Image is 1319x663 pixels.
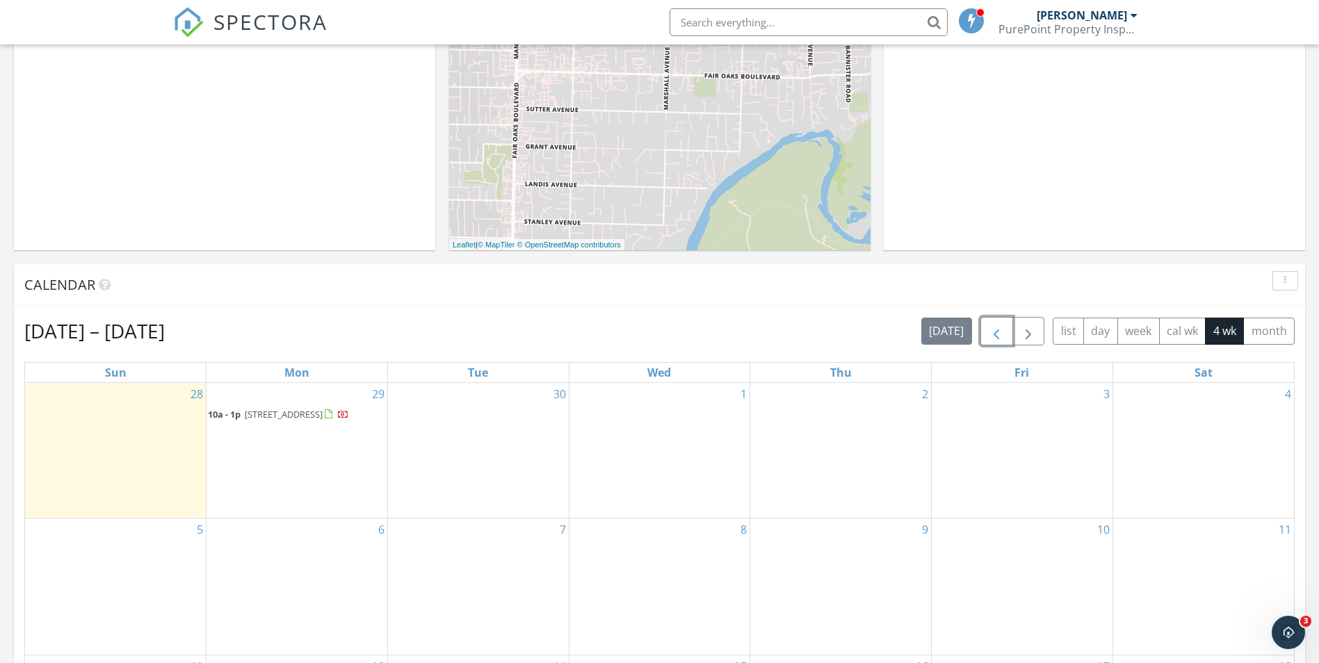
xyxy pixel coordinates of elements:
a: © OpenStreetMap contributors [517,240,621,249]
a: © MapTiler [478,240,515,249]
a: Go to October 11, 2025 [1276,518,1294,541]
a: Go to October 7, 2025 [557,518,569,541]
a: Friday [1012,363,1032,382]
a: Go to October 2, 2025 [919,383,931,405]
button: Previous [980,317,1013,345]
a: Go to October 6, 2025 [375,518,387,541]
td: Go to October 4, 2025 [1112,383,1294,518]
input: Search everything... [670,8,948,36]
button: list [1053,318,1084,345]
a: Go to October 3, 2025 [1101,383,1112,405]
h2: [DATE] – [DATE] [24,317,165,345]
button: week [1117,318,1160,345]
a: Saturday [1192,363,1215,382]
a: Go to October 10, 2025 [1094,518,1112,541]
div: [PERSON_NAME] [1037,8,1127,22]
td: Go to October 7, 2025 [387,518,569,655]
td: Go to October 2, 2025 [750,383,932,518]
span: 10a - 1p [208,408,241,420]
a: Go to September 29, 2025 [369,383,387,405]
td: Go to October 11, 2025 [1112,518,1294,655]
td: Go to October 3, 2025 [932,383,1113,518]
a: Go to October 1, 2025 [738,383,750,405]
a: Go to October 4, 2025 [1282,383,1294,405]
button: Next [1012,317,1045,345]
a: Thursday [827,363,855,382]
a: Sunday [102,363,129,382]
a: Go to October 9, 2025 [919,518,931,541]
td: Go to October 5, 2025 [25,518,207,655]
iframe: Intercom live chat [1272,616,1305,649]
a: SPECTORA [173,19,327,48]
td: Go to October 10, 2025 [932,518,1113,655]
button: month [1243,318,1295,345]
a: Go to October 8, 2025 [738,518,750,541]
button: cal wk [1159,318,1206,345]
button: [DATE] [921,318,972,345]
td: Go to October 8, 2025 [569,518,750,655]
a: 10a - 1p [STREET_ADDRESS] [208,407,386,423]
a: Wednesday [645,363,674,382]
td: Go to October 6, 2025 [207,518,388,655]
a: Tuesday [465,363,491,382]
a: Monday [282,363,312,382]
button: day [1083,318,1118,345]
span: 3 [1300,616,1311,627]
a: Go to September 28, 2025 [188,383,206,405]
span: SPECTORA [213,7,327,36]
a: Go to October 5, 2025 [194,518,206,541]
td: Go to September 30, 2025 [387,383,569,518]
a: Leaflet [453,240,476,249]
span: Calendar [24,275,95,294]
a: 10a - 1p [STREET_ADDRESS] [208,408,349,420]
div: | [449,239,624,251]
td: Go to October 9, 2025 [750,518,932,655]
td: Go to September 29, 2025 [207,383,388,518]
div: PurePoint Property Inspections [998,22,1138,36]
td: Go to October 1, 2025 [569,383,750,518]
img: The Best Home Inspection Software - Spectora [173,7,204,38]
button: 4 wk [1205,318,1244,345]
a: Go to September 30, 2025 [551,383,569,405]
span: [STREET_ADDRESS] [245,408,323,420]
td: Go to September 28, 2025 [25,383,207,518]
